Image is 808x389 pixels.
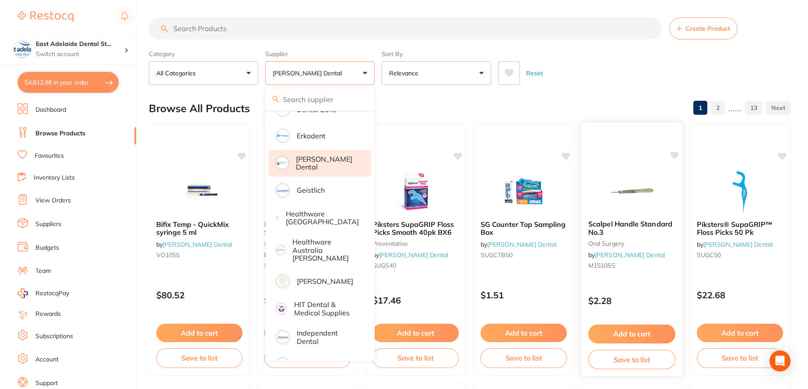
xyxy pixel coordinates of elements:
a: Suppliers [35,220,61,229]
p: Healthware Australia [PERSON_NAME] [292,238,359,262]
p: Geistlich [297,186,325,194]
button: Relevance [382,61,491,85]
a: RestocqPay [18,288,69,298]
img: Piksters® SupaGRIP™ Floss Picks 50 Pk [712,170,769,213]
p: Ivoclar Vivadent [297,361,350,368]
button: Save to list [588,350,675,369]
span: RestocqPay [35,289,69,298]
p: $77.10 [264,295,351,305]
span: Create Product [685,25,730,32]
button: All Categories [149,61,258,85]
p: ...... [728,103,741,113]
p: [PERSON_NAME] Dental [273,69,345,78]
a: View Orders [35,196,71,205]
span: Piksters® SupaGRIP™ Floss Picks 50 Pk [697,220,772,237]
label: Sort By [382,50,491,58]
span: Monet Putty Tub Soft Super Hydro Fast Set 2x400g [264,220,340,245]
img: SG Counter Top Sampling Box [495,170,552,213]
button: Save to list [481,348,567,368]
span: by [372,251,448,259]
a: Support [35,379,58,388]
p: Switch account [36,50,124,59]
a: Team [35,267,51,276]
a: [PERSON_NAME] Dental [487,240,556,248]
span: Bifix Temp - QuickMix syringe 5 ml [156,220,229,237]
span: Piksters SupaGRIP Floss Picks Smooth 40pk BX6 [372,220,454,237]
span: by [697,240,773,248]
div: Open Intercom Messenger [769,350,790,371]
h4: East Adelaide Dental Studio [36,40,124,49]
p: $1.51 [481,290,567,300]
span: MOPUTY [264,262,290,269]
img: Bifix Temp - QuickMix syringe 5 ml [171,170,228,213]
button: Add to cart [372,324,459,342]
p: $22.68 [697,290,783,300]
h2: Browse All Products [149,103,250,115]
p: HIT Dental & Medical Supplies [294,301,359,317]
img: Piksters SupaGRIP Floss Picks Smooth 40pk BX6 [387,170,444,213]
img: Henry Schein Halas [277,276,288,287]
button: [PERSON_NAME] Dental [265,61,375,85]
a: Subscriptions [35,332,73,341]
img: RestocqPay [18,288,28,298]
span: SG Counter Top Sampling Box [481,220,566,237]
button: Save to list [697,348,783,368]
a: Account [35,355,59,364]
b: Monet Putty Tub Soft Super Hydro Fast Set 2x400g [264,220,351,237]
a: Restocq Logo [18,7,74,27]
a: Dashboard [35,106,66,114]
input: Search supplier [265,88,375,110]
span: Scalpel Handle Standard No.3 [588,219,672,237]
small: impression [264,240,351,247]
p: [PERSON_NAME] Dental [296,155,359,171]
button: Save to list [372,348,459,368]
a: 13 [745,99,762,117]
label: Category [149,50,258,58]
img: Healthware Australia [277,217,278,218]
button: Add to cart [588,325,675,343]
a: Rewards [35,310,61,318]
button: Add to cart [264,324,351,342]
p: $2.28 [588,296,675,306]
button: $4,812.98 in your order [18,72,119,93]
button: Save to list [264,348,351,368]
a: 2 [711,99,725,117]
span: SUGCTB50 [481,251,513,259]
p: [PERSON_NAME] [297,277,353,285]
img: East Adelaide Dental Studio [14,40,31,58]
p: Erkodent [297,132,326,140]
b: SG Counter Top Sampling Box [481,220,567,237]
span: by [481,240,556,248]
img: Independent Dental [277,332,288,343]
span: by [156,240,232,248]
p: Relevance [389,69,422,78]
a: [PERSON_NAME] Dental [163,240,232,248]
p: All Categories [156,69,199,78]
span: VO1055 [156,251,179,259]
p: Dental Zone [297,106,337,113]
a: Budgets [35,244,59,252]
img: Scalpel Handle Standard No.3 [603,169,660,213]
button: Add to cart [697,324,783,342]
button: Add to cart [156,324,242,342]
span: SUGS40 [372,262,396,269]
span: SUGC50 [697,251,721,259]
p: $17.46 [372,295,459,305]
span: M15105S [588,262,615,269]
a: 1 [693,99,707,117]
p: Healthware [GEOGRAPHIC_DATA] [286,210,359,226]
b: Bifix Temp - QuickMix syringe 5 ml [156,220,242,237]
a: Browse Products [35,129,85,138]
img: HIT Dental & Medical Supplies [277,304,286,313]
p: Independent Dental [297,329,359,345]
span: by [264,251,340,259]
img: Healthware Australia Ridley [277,247,284,254]
a: [PERSON_NAME] Dental [379,251,448,259]
img: Geistlich [277,185,288,196]
button: Add to cart [481,324,567,342]
a: Favourites [35,152,64,160]
a: Inventory Lists [34,173,75,182]
b: Scalpel Handle Standard No.3 [588,220,675,236]
button: Save to list [156,348,242,368]
button: Reset [523,61,545,85]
